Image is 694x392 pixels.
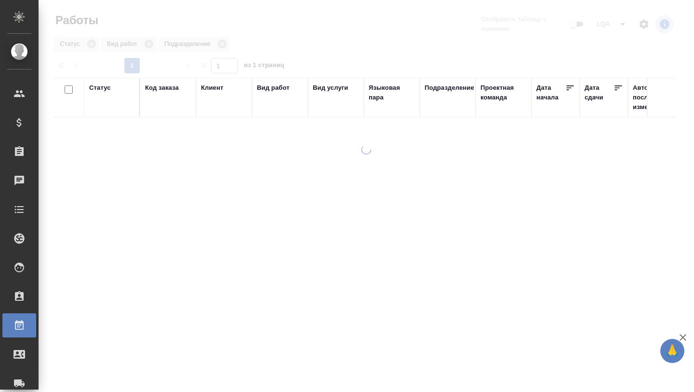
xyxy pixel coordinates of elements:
div: Вид работ [257,83,290,93]
div: Код заказа [145,83,179,93]
div: Статус [89,83,111,93]
div: Дата сдачи [585,83,614,102]
button: 🙏 [660,339,684,363]
span: 🙏 [664,341,681,361]
div: Вид услуги [313,83,348,93]
div: Автор последнего изменения [633,83,679,112]
div: Клиент [201,83,223,93]
div: Дата начала [536,83,565,102]
div: Языковая пара [369,83,415,102]
div: Подразделение [425,83,474,93]
div: Проектная команда [480,83,527,102]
